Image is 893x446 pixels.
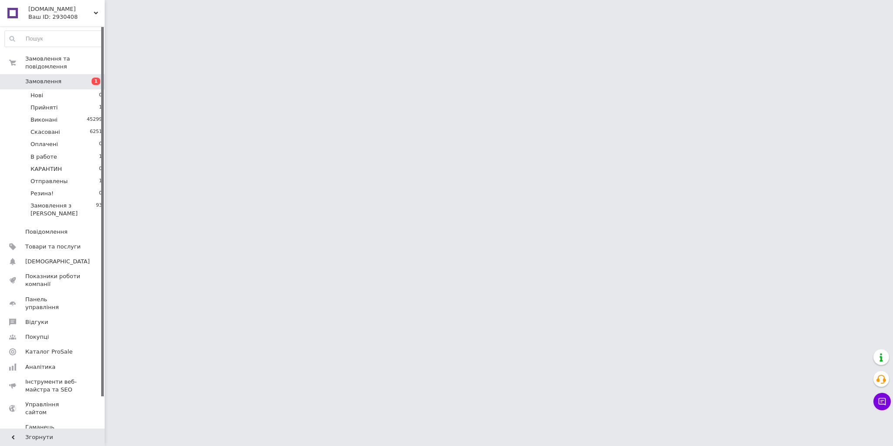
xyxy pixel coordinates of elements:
button: Чат з покупцем [873,393,891,410]
span: Baton.ua [28,5,94,13]
span: 1 [99,153,102,161]
span: В работе [31,153,57,161]
span: Повідомлення [25,228,68,236]
span: 0 [99,140,102,148]
span: Виконані [31,116,58,124]
span: Аналітика [25,363,55,371]
span: 93 [96,202,102,218]
span: 1 [92,78,100,85]
span: Замовлення [25,78,61,85]
span: Покупці [25,333,49,341]
span: Показники роботи компанії [25,272,81,288]
span: Товари та послуги [25,243,81,251]
span: Відгуки [25,318,48,326]
span: КАРАНТИН [31,165,62,173]
span: Панель управління [25,296,81,311]
span: 6251 [90,128,102,136]
span: 1 [99,177,102,185]
span: Каталог ProSale [25,348,72,356]
span: Оплачені [31,140,58,148]
span: 1 [99,104,102,112]
span: 0 [99,190,102,197]
span: 45299 [87,116,102,124]
span: Отправлены [31,177,68,185]
span: 0 [99,165,102,173]
span: Замовлення з [PERSON_NAME] [31,202,96,218]
span: 0 [99,92,102,99]
span: Резина! [31,190,54,197]
span: Замовлення та повідомлення [25,55,105,71]
span: Гаманець компанії [25,423,81,439]
span: Нові [31,92,43,99]
span: [DEMOGRAPHIC_DATA] [25,258,90,266]
input: Пошук [5,31,102,47]
span: Прийняті [31,104,58,112]
span: Інструменти веб-майстра та SEO [25,378,81,394]
span: Скасовані [31,128,60,136]
span: Управління сайтом [25,401,81,416]
div: Ваш ID: 2930408 [28,13,105,21]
